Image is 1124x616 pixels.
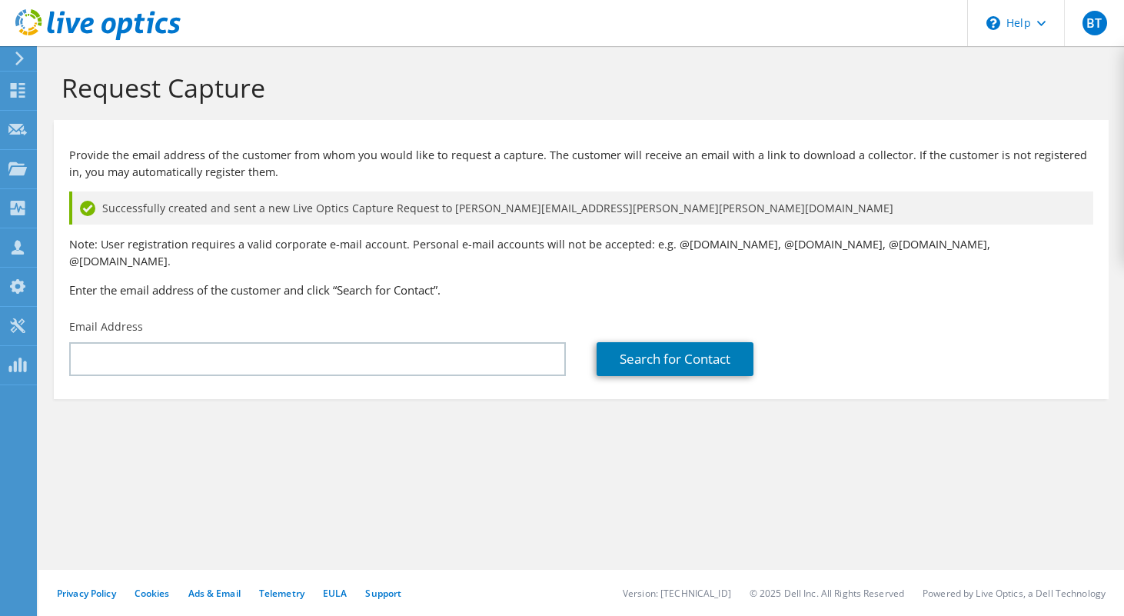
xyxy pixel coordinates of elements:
[597,342,753,376] a: Search for Contact
[365,587,401,600] a: Support
[57,587,116,600] a: Privacy Policy
[135,587,170,600] a: Cookies
[986,16,1000,30] svg: \n
[69,147,1093,181] p: Provide the email address of the customer from whom you would like to request a capture. The cust...
[102,200,893,217] span: Successfully created and sent a new Live Optics Capture Request to [PERSON_NAME][EMAIL_ADDRESS][P...
[259,587,304,600] a: Telemetry
[623,587,731,600] li: Version: [TECHNICAL_ID]
[750,587,904,600] li: © 2025 Dell Inc. All Rights Reserved
[62,72,1093,104] h1: Request Capture
[323,587,347,600] a: EULA
[188,587,241,600] a: Ads & Email
[923,587,1106,600] li: Powered by Live Optics, a Dell Technology
[69,281,1093,298] h3: Enter the email address of the customer and click “Search for Contact”.
[69,236,1093,270] p: Note: User registration requires a valid corporate e-mail account. Personal e-mail accounts will ...
[1082,11,1107,35] span: BT
[69,319,143,335] label: Email Address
